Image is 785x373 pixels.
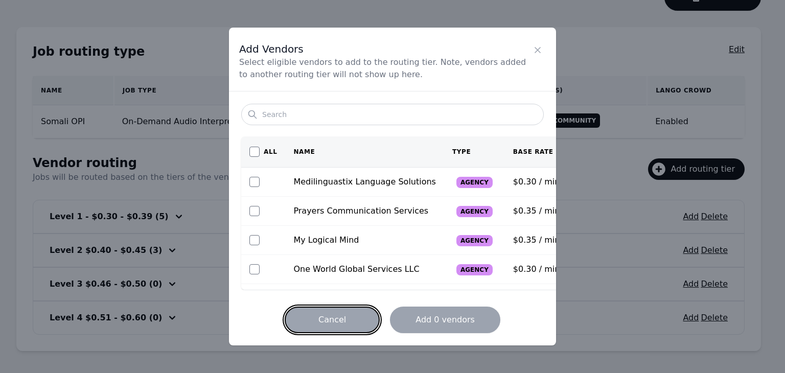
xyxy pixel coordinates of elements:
button: Add 0 vendors [390,307,500,333]
span: Prayers Communication Services [293,206,428,216]
span: Select eligible vendors to add to the routing tier. Note, vendors added to another routing tier w... [239,56,529,81]
span: Agency [456,177,493,188]
button: Cancel [285,307,380,333]
td: $0.30 / min [505,168,568,197]
span: Medilinguastix Language Solutions [293,177,436,186]
span: Type [452,148,471,156]
span: My Logical Mind [293,235,359,245]
td: $0.39 / min [505,284,568,313]
td: $0.35 / min [505,197,568,226]
span: All [264,148,277,156]
span: Agency [456,206,493,217]
span: Add Vendors [239,42,529,56]
span: Agency [456,264,493,275]
button: Close [529,42,546,58]
td: $0.35 / min [505,226,568,255]
span: Name [293,148,315,156]
td: $0.30 / min [505,255,568,284]
span: Base Rate [513,148,553,156]
input: Search [241,104,544,125]
span: Agency [456,235,493,246]
span: One World Global Services LLC [293,264,419,274]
